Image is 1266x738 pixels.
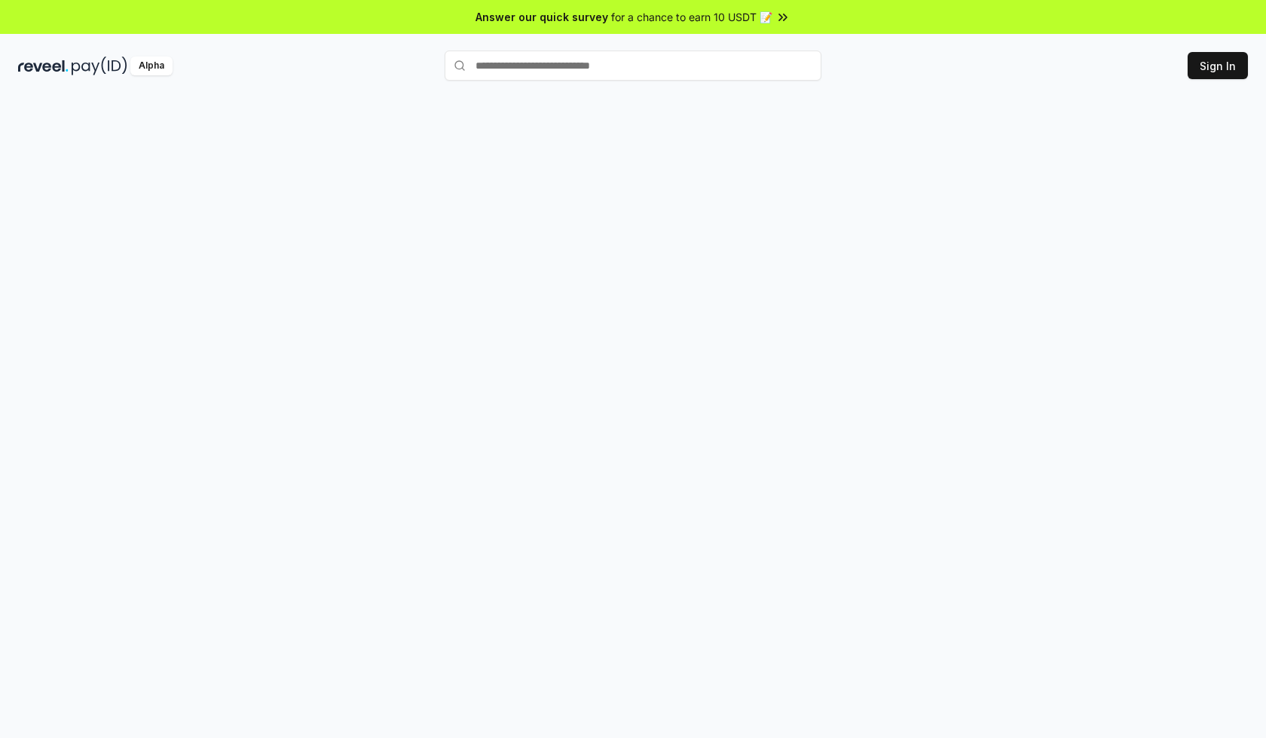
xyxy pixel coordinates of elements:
[611,9,772,25] span: for a chance to earn 10 USDT 📝
[18,57,69,75] img: reveel_dark
[130,57,173,75] div: Alpha
[72,57,127,75] img: pay_id
[476,9,608,25] span: Answer our quick survey
[1188,52,1248,79] button: Sign In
